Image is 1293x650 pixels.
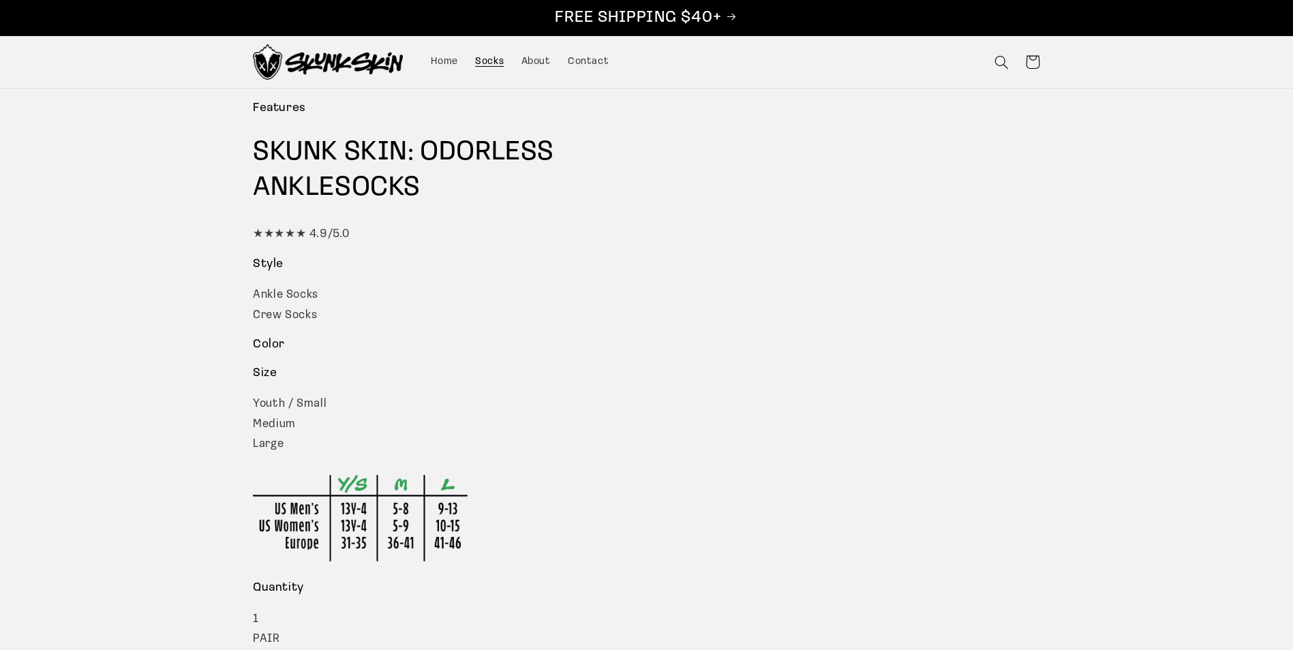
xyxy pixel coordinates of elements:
[253,257,1040,273] h3: Style
[253,101,1040,117] h3: Features
[253,224,1040,245] div: ★★★★★ 4.9/5.0
[513,47,559,77] a: About
[253,174,335,202] span: ANKLE
[253,609,1040,649] div: 1 PAIR
[14,7,1279,29] p: FREE SHIPPING $40+
[253,285,1040,305] div: Ankle Socks
[253,394,1040,414] div: Youth / Small
[467,47,513,77] a: Socks
[253,434,1040,454] div: Large
[253,414,1040,435] div: Medium
[475,56,504,69] span: Socks
[423,47,467,77] a: Home
[253,581,1040,596] h3: Quantity
[521,56,551,69] span: About
[431,56,458,69] span: Home
[253,305,1040,326] div: Crew Socks
[986,46,1017,78] summary: Search
[559,47,618,77] a: Contact
[253,44,403,80] img: Skunk Skin Anti-Odor Socks.
[568,56,609,69] span: Contact
[253,366,1040,382] h3: Size
[253,337,1040,353] h3: Color
[253,135,1040,206] h1: SKUNK SKIN: ODORLESS SOCKS
[253,475,468,561] img: Sizing Chart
